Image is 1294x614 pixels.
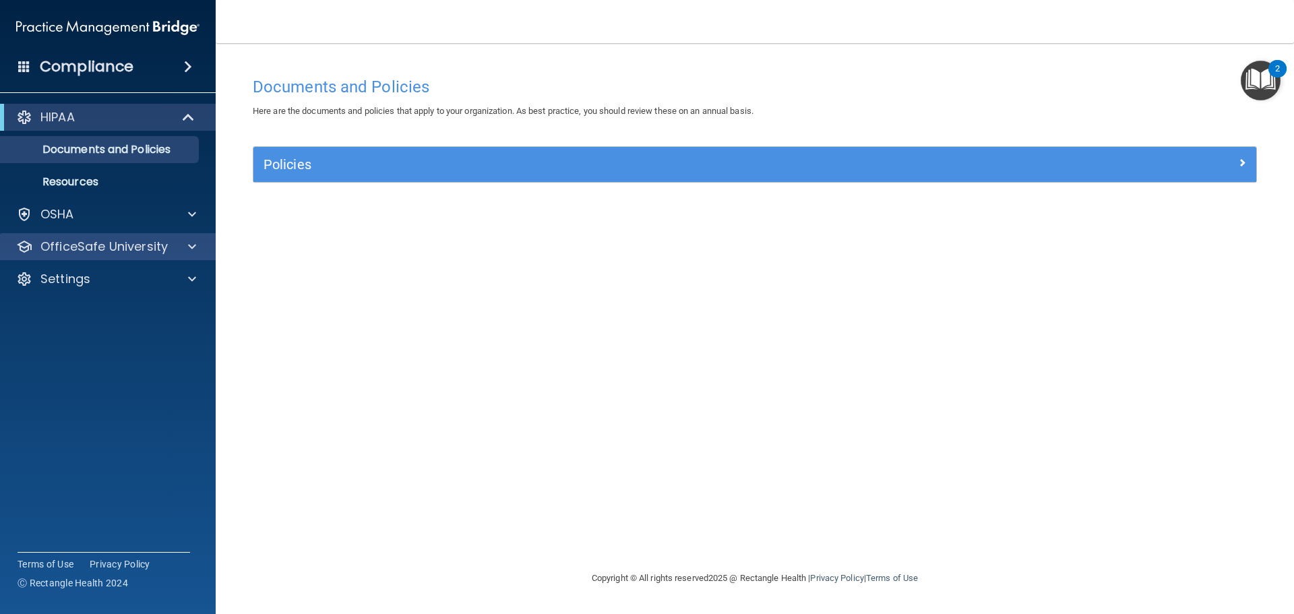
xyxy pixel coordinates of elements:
a: OfficeSafe University [16,239,196,255]
a: Policies [264,154,1246,175]
div: Copyright © All rights reserved 2025 @ Rectangle Health | | [509,557,1001,600]
div: 2 [1275,69,1280,86]
h4: Compliance [40,57,133,76]
p: OfficeSafe University [40,239,168,255]
h5: Policies [264,157,995,172]
img: PMB logo [16,14,199,41]
a: OSHA [16,206,196,222]
a: Privacy Policy [90,557,150,571]
p: HIPAA [40,109,75,125]
a: Settings [16,271,196,287]
p: Resources [9,175,193,189]
button: Open Resource Center, 2 new notifications [1241,61,1281,100]
a: HIPAA [16,109,195,125]
a: Privacy Policy [810,573,863,583]
a: Terms of Use [866,573,918,583]
span: Here are the documents and policies that apply to your organization. As best practice, you should... [253,106,753,116]
p: OSHA [40,206,74,222]
a: Terms of Use [18,557,73,571]
span: Ⓒ Rectangle Health 2024 [18,576,128,590]
p: Settings [40,271,90,287]
p: Documents and Policies [9,143,193,156]
h4: Documents and Policies [253,78,1257,96]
